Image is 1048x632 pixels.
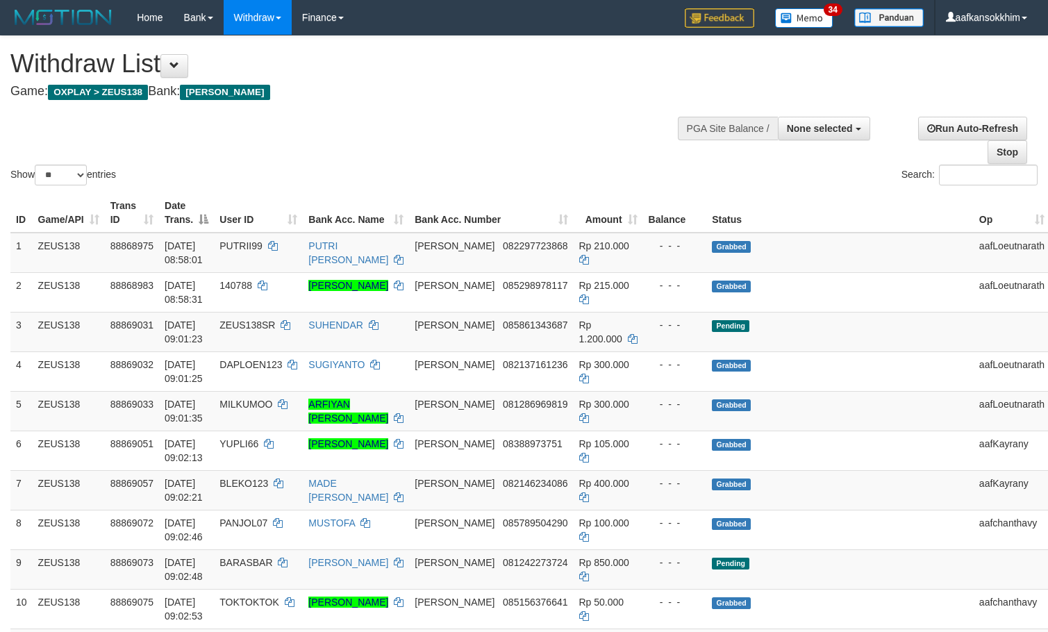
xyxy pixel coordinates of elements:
[643,193,707,233] th: Balance
[649,239,701,253] div: - - -
[503,517,567,529] span: Copy 085789504290 to clipboard
[219,359,282,370] span: DAPLOEN123
[165,359,203,384] span: [DATE] 09:01:25
[165,597,203,622] span: [DATE] 09:02:53
[579,517,629,529] span: Rp 100.000
[48,85,148,100] span: OXPLAY > ZEUS138
[415,557,494,568] span: [PERSON_NAME]
[712,241,751,253] span: Grabbed
[649,318,701,332] div: - - -
[219,280,252,291] span: 140788
[503,478,567,489] span: Copy 082146234086 to clipboard
[503,597,567,608] span: Copy 085156376641 to clipboard
[503,319,567,331] span: Copy 085861343687 to clipboard
[10,233,33,273] td: 1
[712,320,749,332] span: Pending
[712,558,749,569] span: Pending
[649,595,701,609] div: - - -
[303,193,409,233] th: Bank Acc. Name: activate to sort column ascending
[33,510,105,549] td: ZEUS138
[579,280,629,291] span: Rp 215.000
[10,85,685,99] h4: Game: Bank:
[901,165,1038,185] label: Search:
[649,516,701,530] div: - - -
[33,549,105,589] td: ZEUS138
[415,399,494,410] span: [PERSON_NAME]
[10,312,33,351] td: 3
[165,478,203,503] span: [DATE] 09:02:21
[214,193,303,233] th: User ID: activate to sort column ascending
[10,510,33,549] td: 8
[10,272,33,312] td: 2
[308,319,363,331] a: SUHENDAR
[308,478,388,503] a: MADE [PERSON_NAME]
[308,557,388,568] a: [PERSON_NAME]
[415,280,494,291] span: [PERSON_NAME]
[33,193,105,233] th: Game/API: activate to sort column ascending
[33,391,105,431] td: ZEUS138
[165,240,203,265] span: [DATE] 08:58:01
[219,597,279,608] span: TOKTOKTOK
[110,478,153,489] span: 88869057
[219,399,272,410] span: MILKUMOO
[33,233,105,273] td: ZEUS138
[503,399,567,410] span: Copy 081286969819 to clipboard
[110,438,153,449] span: 88869051
[10,431,33,470] td: 6
[165,557,203,582] span: [DATE] 09:02:48
[712,597,751,609] span: Grabbed
[165,280,203,305] span: [DATE] 08:58:31
[503,240,567,251] span: Copy 082297723868 to clipboard
[706,193,974,233] th: Status
[10,351,33,391] td: 4
[579,597,624,608] span: Rp 50.000
[33,470,105,510] td: ZEUS138
[159,193,214,233] th: Date Trans.: activate to sort column descending
[219,557,272,568] span: BARASBAR
[415,240,494,251] span: [PERSON_NAME]
[649,476,701,490] div: - - -
[678,117,778,140] div: PGA Site Balance /
[110,597,153,608] span: 88869075
[219,319,275,331] span: ZEUS138SR
[219,438,258,449] span: YUPLI66
[685,8,754,28] img: Feedback.jpg
[110,359,153,370] span: 88869032
[649,278,701,292] div: - - -
[712,479,751,490] span: Grabbed
[110,319,153,331] span: 88869031
[165,438,203,463] span: [DATE] 09:02:13
[649,556,701,569] div: - - -
[415,478,494,489] span: [PERSON_NAME]
[33,312,105,351] td: ZEUS138
[415,597,494,608] span: [PERSON_NAME]
[10,193,33,233] th: ID
[579,319,622,344] span: Rp 1.200.000
[988,140,1027,164] a: Stop
[579,478,629,489] span: Rp 400.000
[10,50,685,78] h1: Withdraw List
[308,359,365,370] a: SUGIYANTO
[415,359,494,370] span: [PERSON_NAME]
[712,399,751,411] span: Grabbed
[10,549,33,589] td: 9
[110,240,153,251] span: 88868975
[415,438,494,449] span: [PERSON_NAME]
[775,8,833,28] img: Button%20Memo.svg
[579,557,629,568] span: Rp 850.000
[649,358,701,372] div: - - -
[308,517,355,529] a: MUSTOFA
[415,319,494,331] span: [PERSON_NAME]
[574,193,643,233] th: Amount: activate to sort column ascending
[409,193,573,233] th: Bank Acc. Number: activate to sort column ascending
[165,319,203,344] span: [DATE] 09:01:23
[918,117,1027,140] a: Run Auto-Refresh
[503,280,567,291] span: Copy 085298978117 to clipboard
[712,281,751,292] span: Grabbed
[787,123,853,134] span: None selected
[110,399,153,410] span: 88869033
[503,557,567,568] span: Copy 081242273724 to clipboard
[579,399,629,410] span: Rp 300.000
[110,557,153,568] span: 88869073
[33,351,105,391] td: ZEUS138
